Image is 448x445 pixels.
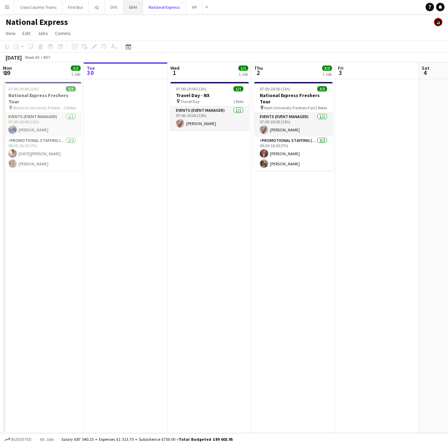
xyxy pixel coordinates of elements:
[179,437,233,442] span: Total Budgeted £89 603.95
[22,30,30,36] span: Edit
[23,55,41,60] span: Week 40
[6,54,22,61] div: [DATE]
[61,437,233,442] div: Salary £87 540.25 + Expenses £1 313.70 + Subsistence £750.00 =
[264,105,315,110] span: Kent University Freshers Fair
[322,66,332,71] span: 3/3
[186,0,203,14] button: HP
[317,86,327,91] span: 3/3
[254,113,333,137] app-card-role: Events (Event Manager)1/107:00-20:00 (13h)[PERSON_NAME]
[43,55,50,60] div: BST
[2,69,12,77] span: 29
[315,105,327,110] span: 2 Roles
[170,107,249,130] app-card-role: Events (Event Manager)1/107:00-20:00 (13h)[PERSON_NAME]
[14,0,62,14] button: Cross Country Trains
[3,65,12,71] span: Mon
[6,30,15,36] span: View
[8,86,39,91] span: 07:00-20:00 (13h)
[66,86,76,91] span: 3/3
[337,69,344,77] span: 3
[253,69,263,77] span: 2
[105,0,123,14] button: DFE
[170,92,249,98] h3: Travel Day - NX
[89,0,105,14] button: IQ
[87,65,95,71] span: Tue
[55,30,71,36] span: Comms
[254,65,263,71] span: Thu
[13,105,64,110] span: Warwick University Freshers Fair
[6,17,68,27] h1: National Express
[11,437,32,442] span: Budgeted
[323,71,332,77] div: 1 Job
[35,29,51,38] a: Jobs
[143,0,186,14] button: National Express
[169,69,179,77] span: 1
[20,29,33,38] a: Edit
[254,92,333,105] h3: National Express Freshers Tour
[38,30,48,36] span: Jobs
[71,66,81,71] span: 3/3
[260,86,290,91] span: 07:00-20:00 (13h)
[39,437,55,442] span: All jobs
[176,86,206,91] span: 07:00-20:00 (13h)
[4,436,33,443] button: Budgeted
[170,82,249,130] app-job-card: 07:00-20:00 (13h)1/1Travel Day - NX Travel Day1 RoleEvents (Event Manager)1/107:00-20:00 (13h)[PE...
[86,69,95,77] span: 30
[3,92,81,105] h3: National Express Freshers Tour
[71,71,80,77] div: 1 Job
[123,0,143,14] button: BAM
[3,29,18,38] a: View
[181,99,200,104] span: Travel Day
[3,137,81,171] app-card-role: Promotional Staffing (Brand Ambassadors)2/209:30-16:30 (7h)[DATE][PERSON_NAME][PERSON_NAME]
[52,29,74,38] a: Comms
[239,71,248,77] div: 1 Job
[254,137,333,171] app-card-role: Promotional Staffing (Brand Ambassadors)2/209:30-16:30 (7h)[PERSON_NAME][PERSON_NAME]
[338,65,344,71] span: Fri
[64,105,76,110] span: 2 Roles
[233,86,243,91] span: 1/1
[233,99,243,104] span: 1 Role
[434,18,442,26] app-user-avatar: Tim Bodenham
[3,113,81,137] app-card-role: Events (Event Manager)1/107:00-20:00 (13h)[PERSON_NAME]
[62,0,89,14] button: First Bus
[421,69,429,77] span: 4
[238,66,248,71] span: 1/1
[254,82,333,171] app-job-card: 07:00-20:00 (13h)3/3National Express Freshers Tour Kent University Freshers Fair2 RolesEvents (Ev...
[422,65,429,71] span: Sat
[3,82,81,171] app-job-card: 07:00-20:00 (13h)3/3National Express Freshers Tour Warwick University Freshers Fair2 RolesEvents ...
[170,65,179,71] span: Wed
